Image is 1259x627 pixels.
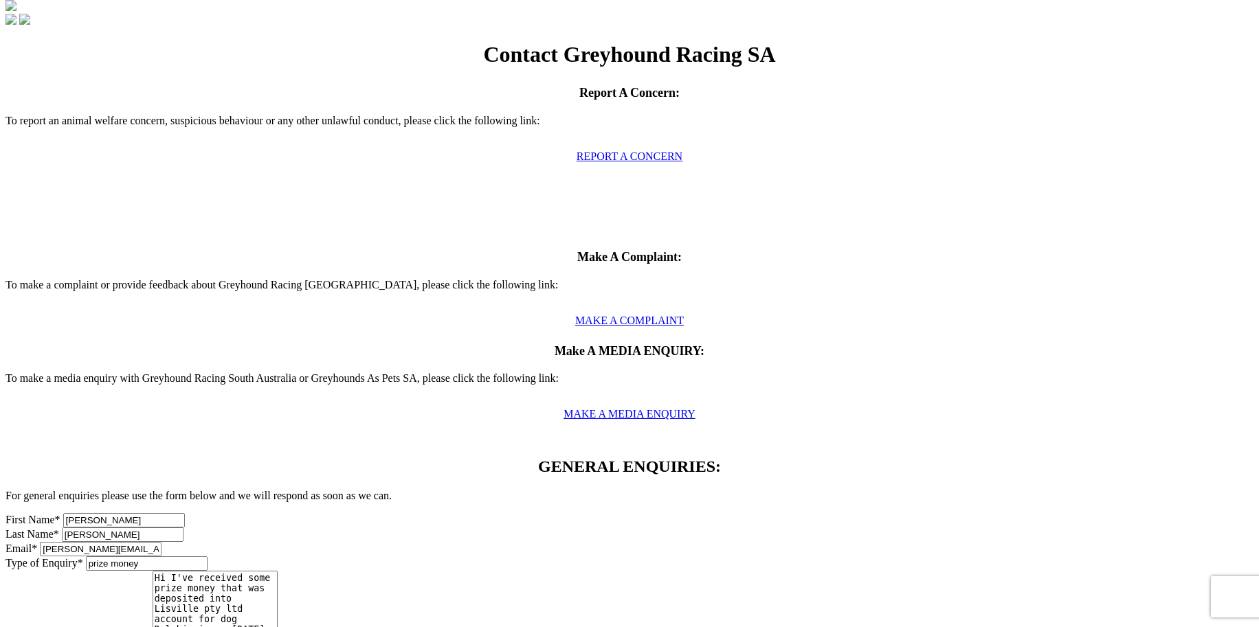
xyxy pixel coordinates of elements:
span: GENERAL ENQUIRIES: [538,457,721,475]
h1: Contact Greyhound Racing SA [5,42,1254,67]
input: Enter last name [62,527,183,542]
p: To report an animal welfare concern, suspicious behaviour or any other unlawful conduct, please c... [5,115,1254,139]
p: To make a media enquiry with Greyhound Racing South Australia or Greyhounds As Pets SA, please cl... [5,372,1254,397]
span: Make A MEDIA ENQUIRY: [555,344,704,358]
label: Last Name [5,528,59,540]
input: Enter your enquiry type [86,556,208,571]
img: twitter.svg [19,14,30,25]
input: Enter first name [63,513,185,527]
img: facebook.svg [5,14,16,25]
p: For general enquiries please use the form below and we will respond as soon as we can. [5,490,1254,502]
input: Enter email [40,542,161,556]
a: REPORT A CONCERN [577,150,682,162]
a: MAKE A COMPLAINT [575,315,684,326]
p: To make a complaint or provide feedback about Greyhound Racing [GEOGRAPHIC_DATA], please click th... [5,279,1254,304]
a: MAKE A MEDIA ENQUIRY [564,408,695,420]
label: Email [5,543,40,554]
label: First Name [5,514,60,525]
span: Make A Complaint: [577,250,682,264]
span: Report A Concern: [579,86,680,100]
label: Type of Enquiry [5,557,83,569]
